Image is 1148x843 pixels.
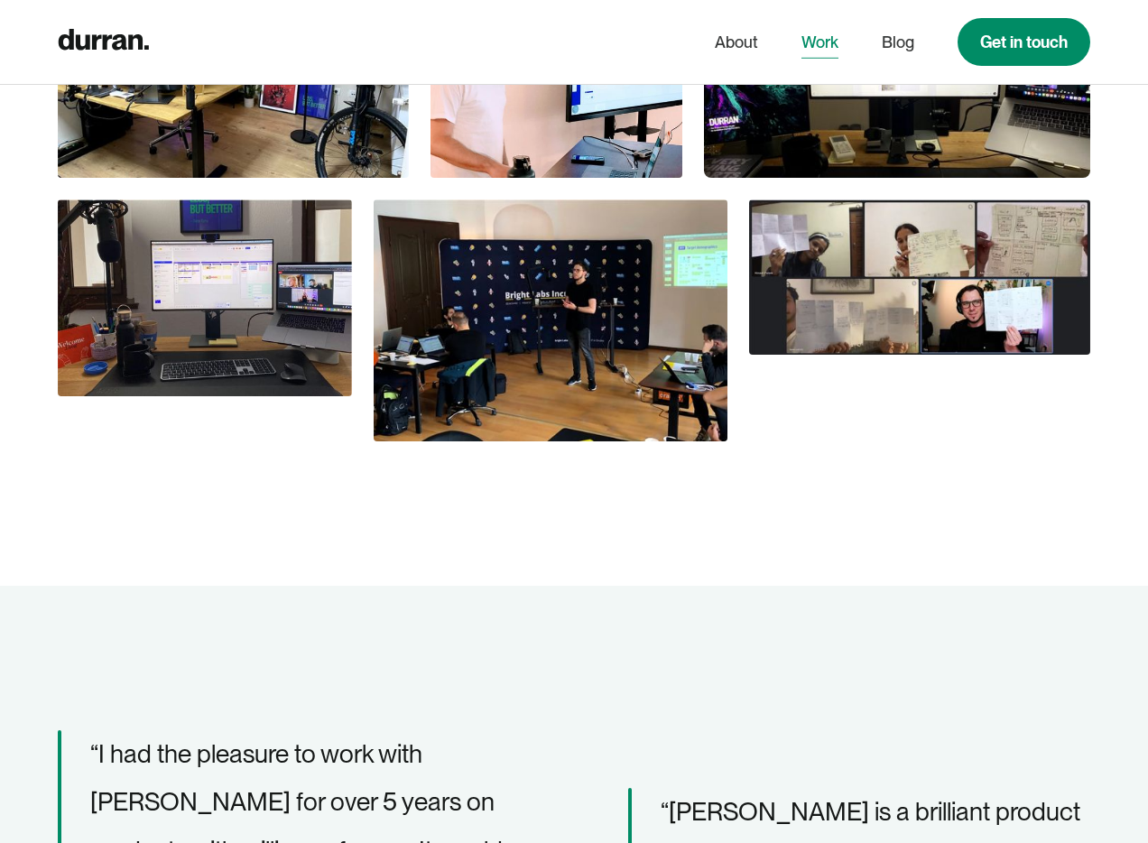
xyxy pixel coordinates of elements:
[882,25,914,60] a: Blog
[715,25,758,60] a: About
[58,24,149,60] a: home
[749,199,1091,355] img: Daniel Andor
[801,25,838,60] a: Work
[58,199,352,395] img: Daniel Andor setup
[374,199,727,441] img: Daniel Andor at Brightlabs
[958,18,1090,66] a: Get in touch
